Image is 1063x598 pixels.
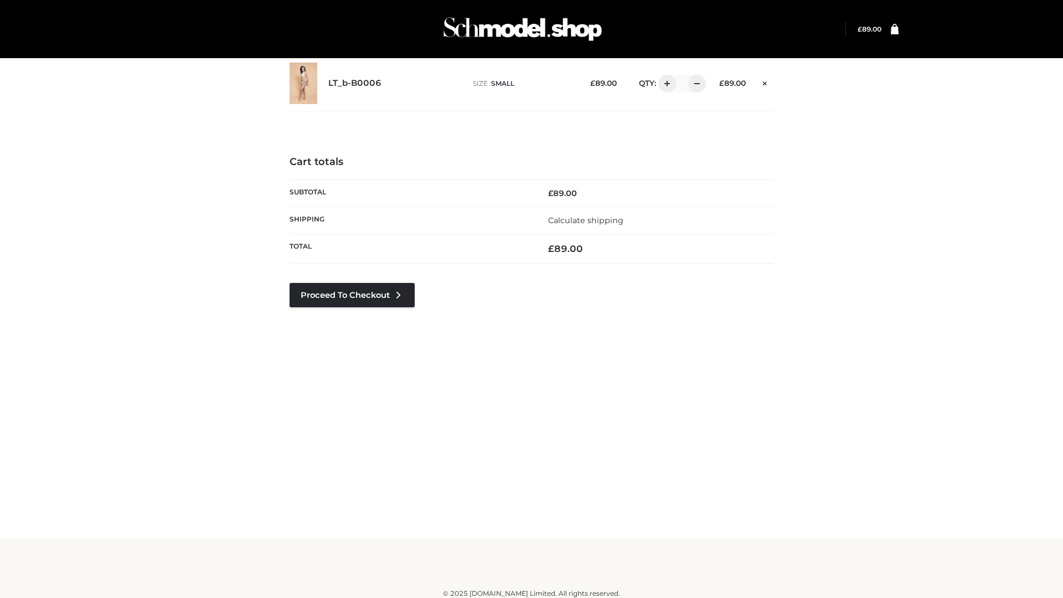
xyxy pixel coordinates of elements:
a: Remove this item [757,75,773,89]
bdi: 89.00 [548,243,583,254]
bdi: 89.00 [590,79,617,87]
img: Schmodel Admin 964 [440,7,606,51]
bdi: 89.00 [548,188,577,198]
img: LT_b-B0006 - SMALL [290,63,317,104]
th: Subtotal [290,179,531,207]
span: SMALL [491,79,514,87]
span: £ [719,79,724,87]
a: Proceed to Checkout [290,283,415,307]
span: £ [548,243,554,254]
bdi: 89.00 [858,25,881,33]
div: QTY: [628,75,702,92]
span: £ [548,188,553,198]
a: LT_b-B0006 [328,78,381,89]
th: Total [290,234,531,264]
th: Shipping [290,207,531,234]
bdi: 89.00 [719,79,746,87]
p: size : [473,79,573,89]
span: £ [590,79,595,87]
a: £89.00 [858,25,881,33]
span: £ [858,25,862,33]
h4: Cart totals [290,156,773,168]
a: Calculate shipping [548,215,623,225]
